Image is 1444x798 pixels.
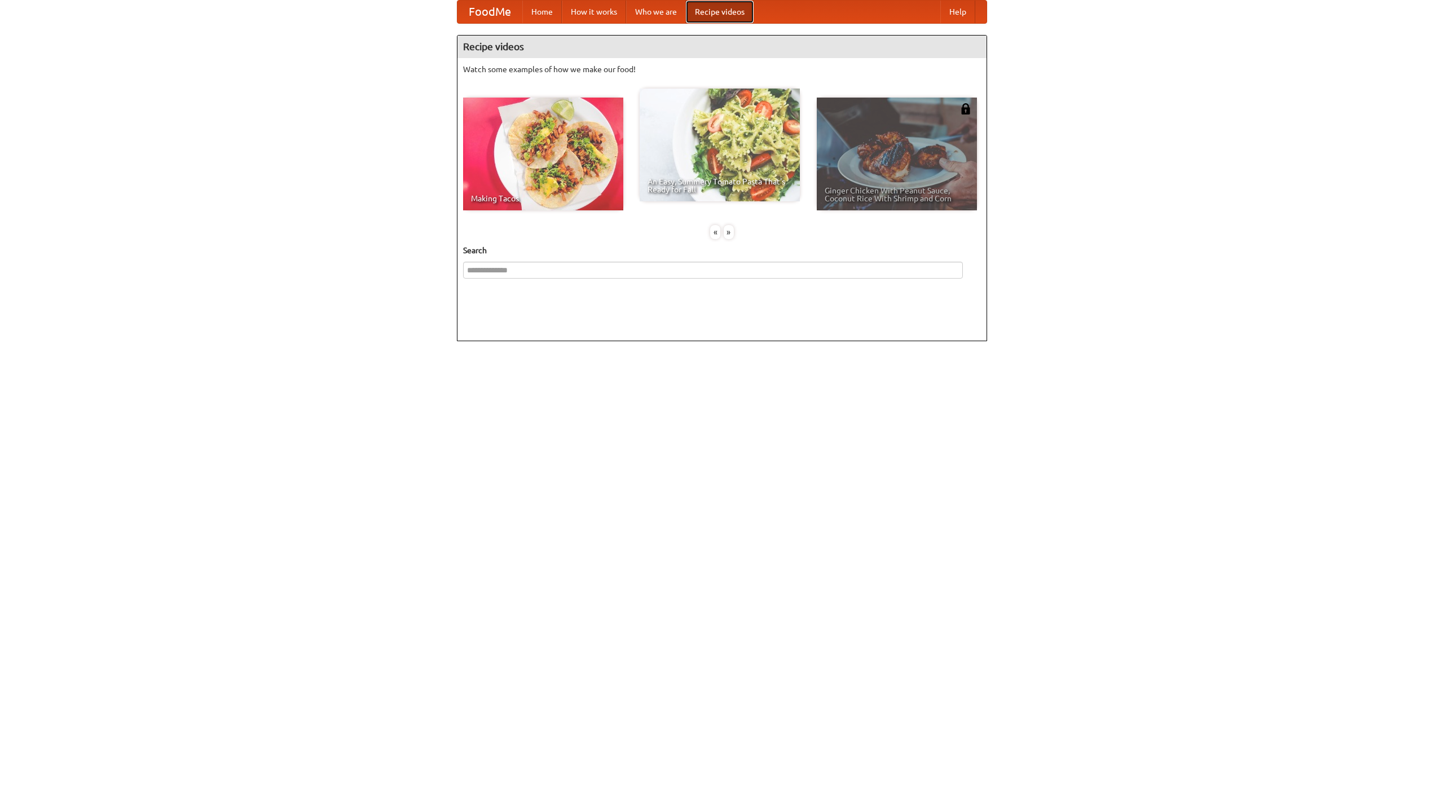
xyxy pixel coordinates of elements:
p: Watch some examples of how we make our food! [463,64,981,75]
span: An Easy, Summery Tomato Pasta That's Ready for Fall [648,178,792,193]
div: » [724,225,734,239]
div: « [710,225,720,239]
a: Making Tacos [463,98,623,210]
span: Making Tacos [471,195,615,202]
a: An Easy, Summery Tomato Pasta That's Ready for Fall [640,89,800,201]
a: Help [940,1,975,23]
h4: Recipe videos [457,36,987,58]
h5: Search [463,245,981,256]
a: How it works [562,1,626,23]
a: Who we are [626,1,686,23]
a: FoodMe [457,1,522,23]
a: Home [522,1,562,23]
a: Recipe videos [686,1,754,23]
img: 483408.png [960,103,971,114]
